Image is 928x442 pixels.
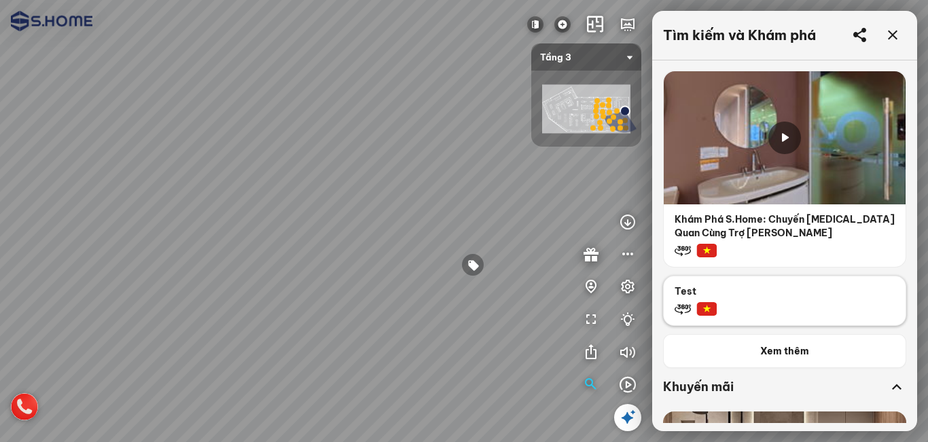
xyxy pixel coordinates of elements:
img: lang-vn.png [696,244,717,257]
img: hotline_icon_VCHHFN9JCFPE.png [11,393,38,420]
img: Đóng [527,16,543,33]
img: logo [554,16,571,33]
span: Xem thêm [760,344,809,358]
img: lang-vn.png [696,302,717,316]
div: Khuyến mãi [663,379,906,411]
img: logo [11,11,92,31]
button: Xem thêm [663,334,906,368]
p: Test [664,276,906,298]
div: Tìm kiếm và Khám phá [663,27,816,43]
p: Khám Phá S.Home: Chuyến [MEDICAL_DATA] Quan Cùng Trợ [PERSON_NAME] [664,204,906,240]
div: Khuyến mãi [663,379,887,395]
img: shome_ha_dong_l_EDTARCY6XNHH.png [542,85,630,134]
img: Style_gift_EGDFYRADE66.svg [583,246,599,263]
span: Tầng 3 [540,43,632,71]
